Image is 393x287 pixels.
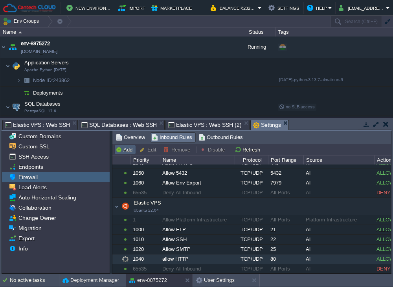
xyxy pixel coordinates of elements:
span: Apache Python [DATE] [24,68,66,72]
a: Node ID:243862 [32,77,71,84]
div: TCP/UDP [235,215,268,225]
img: AMDAwAAAACH5BAEAAAAALAAAAAABAAEAAAICRAEAOw== [18,31,22,33]
a: Endpoints [17,163,44,170]
div: TCP/UDP [235,254,268,264]
button: Settings [268,3,300,13]
span: Overview [116,133,145,142]
button: Marketplace [151,3,193,13]
span: [DATE]-python-3.13.7-almalinux-9 [279,77,343,82]
div: 22 [268,235,303,244]
button: [EMAIL_ADDRESS][DOMAIN_NAME] [339,3,386,13]
a: SSH Access [17,153,50,160]
div: 25 [268,245,303,254]
span: SQL Databases : Web SSH [81,120,157,130]
span: Outbound Rules [199,133,243,142]
a: Custom Domains [17,133,62,140]
a: [DOMAIN_NAME] [21,48,57,55]
div: Allow SSH [160,235,234,244]
div: All [304,168,374,178]
div: TCP/UDP [235,235,268,244]
span: Elastic VPS : Web SSH [5,120,70,130]
div: 7979 [268,178,303,188]
div: TCP/UDP [235,225,268,234]
img: AMDAwAAAACH5BAEAAAAALAAAAAABAAEAAAICRAEAOw== [17,115,21,128]
div: 1020 [131,245,160,254]
button: Help [307,3,328,13]
div: Platform Infrastructure [304,215,374,225]
div: 65535 [131,188,160,197]
img: AMDAwAAAACH5BAEAAAAALAAAAAABAAEAAAICRAEAOw== [0,37,7,58]
div: Allow SMTP [160,245,234,254]
a: Application ServersApache Python [DATE] [24,60,70,66]
div: No active tasks [10,274,59,287]
div: All [304,245,374,254]
a: Firewall [17,174,39,181]
a: Info [17,245,29,252]
div: Priority [131,155,160,165]
div: Protocol [235,155,268,165]
button: Env Groups [3,16,42,27]
span: Application Servers [24,59,70,66]
div: allow HTTP [160,254,234,264]
div: 1000 [131,225,160,234]
img: AMDAwAAAACH5BAEAAAAALAAAAAABAAEAAAICRAEAOw== [7,37,18,58]
span: SQL Databases [24,101,62,107]
img: AMDAwAAAACH5BAEAAAAALAAAAAABAAEAAAICRAEAOw== [17,87,21,99]
button: User Settings [196,276,235,284]
div: 1050 [131,168,160,178]
div: 5432 [268,168,303,178]
button: New Environment [66,3,114,13]
div: All [304,254,374,264]
div: Deny All Inbound [160,264,234,274]
div: TCP/UDP [235,245,268,254]
a: SQL DatabasesPostgreSQL 17.6 [24,101,62,107]
div: 80 [268,254,303,264]
button: Deployment Manager [62,276,119,284]
div: Name [161,155,235,165]
div: All Ports [268,264,303,274]
div: Name [1,27,236,37]
div: All [304,235,374,244]
img: AMDAwAAAACH5BAEAAAAALAAAAAABAAEAAAICRAEAOw== [21,87,32,99]
div: Allow 5432 [160,168,234,178]
span: Ubuntu 22.04 [134,208,159,212]
div: 65535 [131,264,160,274]
img: AMDAwAAAACH5BAEAAAAALAAAAAABAAEAAAICRAEAOw== [11,58,22,74]
button: Balance ₹2325.41 [211,3,258,13]
div: Allow Platform Infrastructure [160,215,234,225]
span: env-8875272 [21,40,50,48]
a: Export [17,235,36,242]
button: Remove [163,146,193,153]
div: Port Range [269,155,303,165]
div: All [304,225,374,234]
button: Add [116,146,135,153]
div: Status [237,27,275,37]
span: Collaboration [17,204,53,211]
a: Custom SSL [17,143,51,150]
div: TCP/UDP [235,264,268,274]
img: AMDAwAAAACH5BAEAAAAALAAAAAABAAEAAAICRAEAOw== [21,74,32,86]
img: Cantech Cloud [3,3,56,13]
span: PostgreSQL 17.6 [24,109,56,113]
a: Deployments [32,90,64,96]
a: Load Alerts [17,184,48,191]
a: Change Owner [17,214,57,221]
div: TCP/UDP [235,178,268,188]
span: Node ID: [33,77,53,83]
div: All [304,178,374,188]
div: TCP/UDP [235,188,268,197]
button: Refresh [235,146,263,153]
div: 1060 [131,178,160,188]
a: Auto Horizontal Scaling [17,194,77,201]
div: All Ports [268,215,303,225]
